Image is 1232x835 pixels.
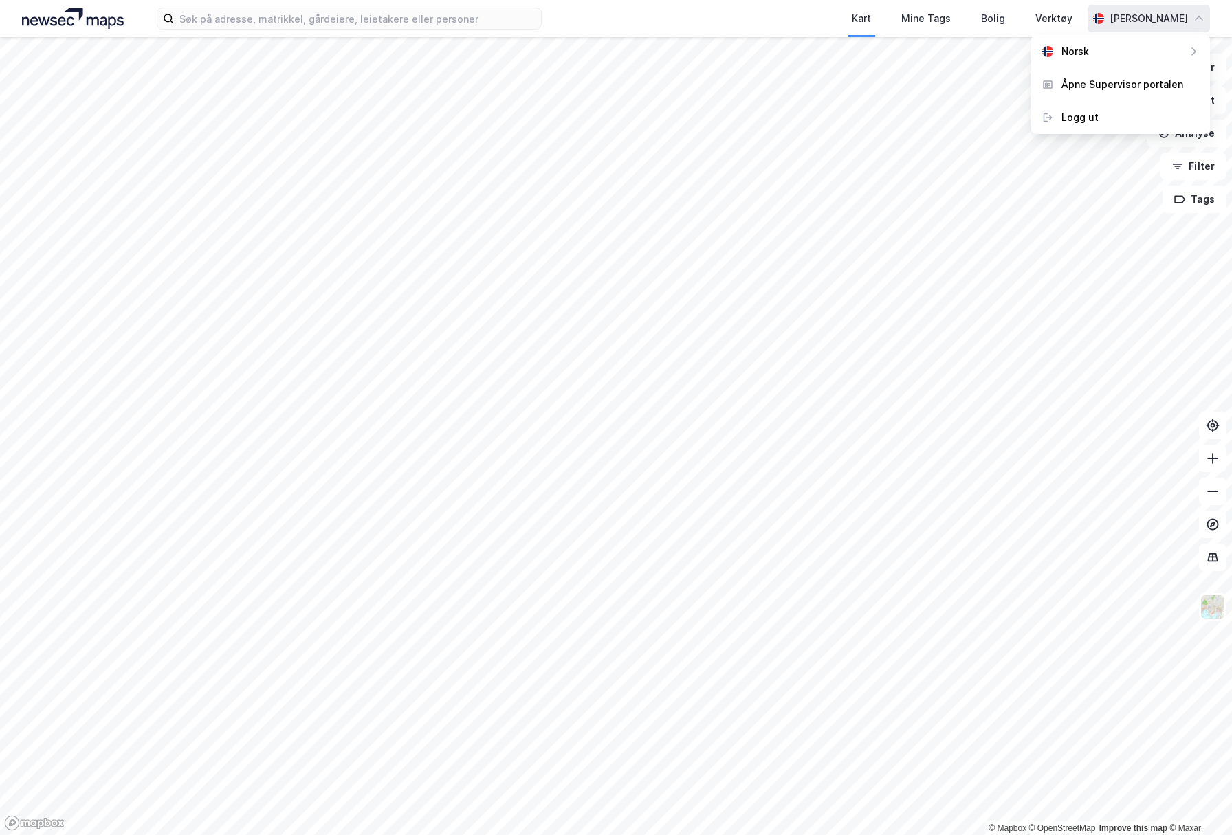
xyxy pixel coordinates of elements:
[1163,186,1226,213] button: Tags
[1163,769,1232,835] iframe: Chat Widget
[1200,594,1226,620] img: Z
[1163,769,1232,835] div: Kontrollprogram for chat
[174,8,541,29] input: Søk på adresse, matrikkel, gårdeiere, leietakere eller personer
[22,8,124,29] img: logo.a4113a55bc3d86da70a041830d287a7e.svg
[1061,76,1183,93] div: Åpne Supervisor portalen
[1110,10,1188,27] div: [PERSON_NAME]
[1029,823,1096,833] a: OpenStreetMap
[981,10,1005,27] div: Bolig
[852,10,871,27] div: Kart
[1035,10,1072,27] div: Verktøy
[989,823,1026,833] a: Mapbox
[1099,823,1167,833] a: Improve this map
[1160,153,1226,180] button: Filter
[1061,109,1099,126] div: Logg ut
[901,10,951,27] div: Mine Tags
[1061,43,1089,60] div: Norsk
[4,815,65,831] a: Mapbox homepage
